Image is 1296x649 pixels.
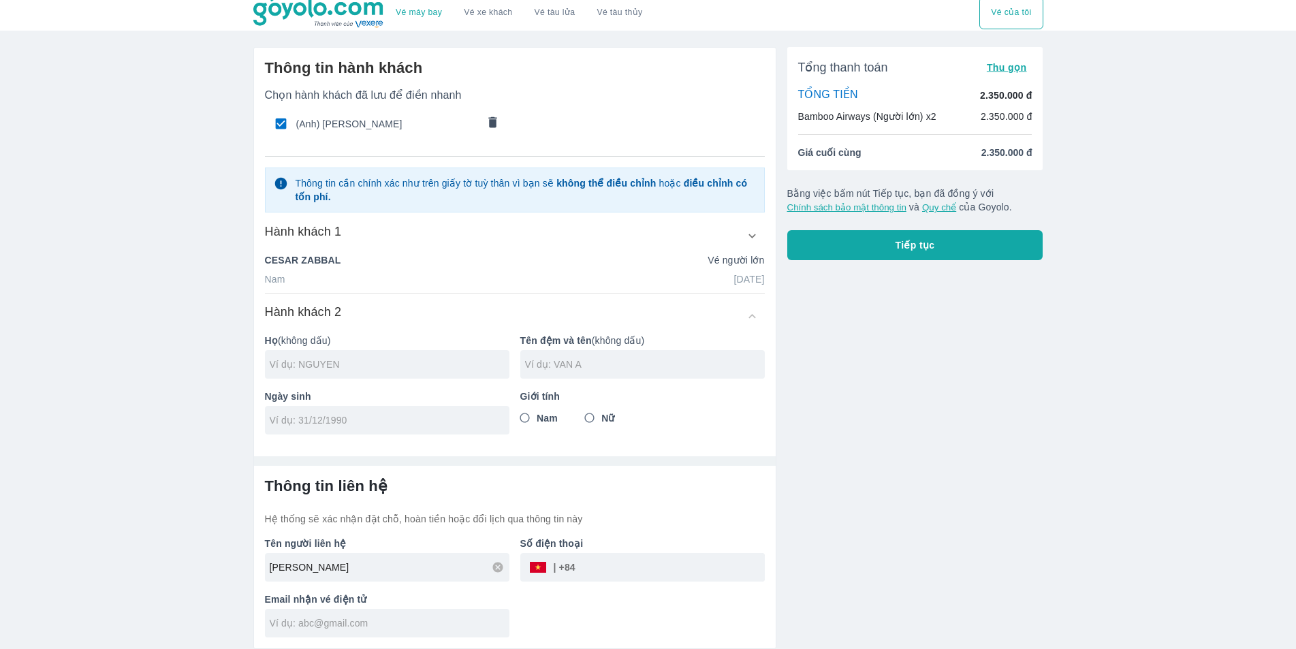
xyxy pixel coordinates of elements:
span: (Anh) [PERSON_NAME] [296,117,477,131]
p: Nam [265,272,285,286]
p: 2.350.000 đ [981,110,1032,123]
b: Số điện thoại [520,538,584,549]
span: Thu gọn [987,62,1027,73]
input: Ví dụ: abc@gmail.com [270,616,509,630]
input: Ví dụ: VAN A [525,358,765,371]
strong: không thể điều chỉnh [556,178,656,189]
button: Thu gọn [981,58,1032,77]
button: Quy chế [922,202,956,212]
p: TỔNG TIỀN [798,88,858,103]
span: Tiếp tục [896,238,935,252]
input: Ví dụ: NGUYEN VAN A [270,560,509,574]
button: Tiếp tục [787,230,1043,260]
p: Bamboo Airways (Người lớn) x2 [798,110,936,123]
p: (không dấu) [265,334,509,347]
p: Thông tin cần chính xác như trên giấy tờ tuỳ thân vì bạn sẽ hoặc [295,176,755,204]
button: Chính sách bảo mật thông tin [787,202,906,212]
h6: Thông tin hành khách [265,59,765,78]
p: Giới tính [520,390,765,403]
input: Ví dụ: NGUYEN [270,358,509,371]
p: Bằng việc bấm nút Tiếp tục, bạn đã đồng ý với và của Goyolo. [787,187,1043,214]
p: Chọn hành khách đã lưu để điền nhanh [265,89,765,102]
h6: Hành khách 1 [265,223,342,240]
button: comments [478,110,507,138]
span: Giá cuối cùng [798,146,862,159]
b: Họ [265,335,278,346]
a: Vé xe khách [464,7,512,18]
span: Nam [537,411,558,425]
input: Ví dụ: 31/12/1990 [270,413,496,427]
b: Email nhận vé điện tử [265,594,367,605]
p: Vé người lớn [708,253,764,267]
h6: Hành khách 2 [265,304,342,320]
p: (không dấu) [520,334,765,347]
b: Tên đệm và tên [520,335,592,346]
h6: Thông tin liên hệ [265,477,765,496]
p: CESAR ZABBAL [265,253,341,267]
span: Tổng thanh toán [798,59,888,76]
p: Ngày sinh [265,390,509,403]
a: Vé máy bay [396,7,442,18]
p: 2.350.000 đ [980,89,1032,102]
b: Tên người liên hệ [265,538,347,549]
p: [DATE] [734,272,765,286]
span: 2.350.000 đ [981,146,1032,159]
span: Nữ [601,411,614,425]
p: Hệ thống sẽ xác nhận đặt chỗ, hoàn tiền hoặc đổi lịch qua thông tin này [265,512,765,526]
